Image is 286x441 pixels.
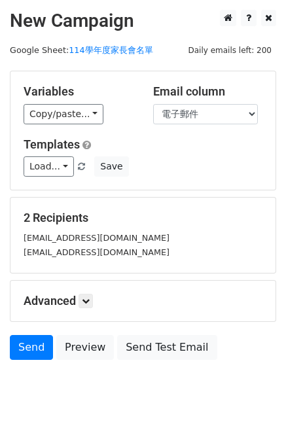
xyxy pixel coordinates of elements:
[10,10,276,32] h2: New Campaign
[24,233,170,243] small: [EMAIL_ADDRESS][DOMAIN_NAME]
[69,45,152,55] a: 114學年度家長會名單
[94,156,128,177] button: Save
[24,137,80,151] a: Templates
[24,211,262,225] h5: 2 Recipients
[24,156,74,177] a: Load...
[183,45,276,55] a: Daily emails left: 200
[221,378,286,441] div: 聊天小工具
[24,104,103,124] a: Copy/paste...
[117,335,217,360] a: Send Test Email
[10,335,53,360] a: Send
[10,45,153,55] small: Google Sheet:
[24,247,170,257] small: [EMAIL_ADDRESS][DOMAIN_NAME]
[56,335,114,360] a: Preview
[183,43,276,58] span: Daily emails left: 200
[221,378,286,441] iframe: Chat Widget
[24,294,262,308] h5: Advanced
[153,84,263,99] h5: Email column
[24,84,134,99] h5: Variables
